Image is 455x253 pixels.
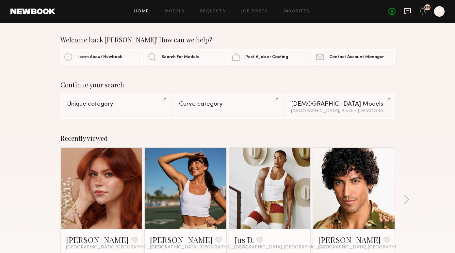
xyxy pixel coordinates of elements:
div: Unique category [67,101,164,107]
div: Continue your search [60,81,395,89]
a: Favorites [284,9,310,14]
div: Welcome back [PERSON_NAME]! How can we help? [60,36,395,44]
a: Search For Models [144,49,227,65]
a: Requests [200,9,225,14]
span: [GEOGRAPHIC_DATA], [GEOGRAPHIC_DATA] [150,245,247,250]
span: [GEOGRAPHIC_DATA], [GEOGRAPHIC_DATA] [66,245,163,250]
span: Contact Account Manager [329,55,384,59]
a: Job Posts [241,9,268,14]
span: [GEOGRAPHIC_DATA], [GEOGRAPHIC_DATA] [318,245,415,250]
a: Contact Account Manager [312,49,395,65]
a: [PERSON_NAME] [318,234,381,245]
div: [GEOGRAPHIC_DATA], Black / [DEMOGRAPHIC_DATA] [291,109,388,113]
a: Models [165,9,185,14]
span: Search For Models [161,55,199,59]
a: M [434,6,445,17]
a: Unique category [60,94,171,119]
div: Curve category [179,101,276,107]
span: [GEOGRAPHIC_DATA], [GEOGRAPHIC_DATA] [234,245,332,250]
a: Home [134,9,149,14]
a: [PERSON_NAME] [150,234,213,245]
span: Learn About Newbook [77,55,122,59]
a: Jus D. [234,234,254,245]
div: [DEMOGRAPHIC_DATA] Models [291,101,388,107]
a: Post A Job or Casting [228,49,311,65]
a: [DEMOGRAPHIC_DATA] Models[GEOGRAPHIC_DATA], Black / [DEMOGRAPHIC_DATA] [284,94,395,119]
span: Post A Job or Casting [245,55,288,59]
a: [PERSON_NAME] [66,234,129,245]
div: Recently viewed [60,134,395,142]
div: 155 [425,6,430,9]
a: Learn About Newbook [60,49,143,65]
a: Curve category [172,94,283,119]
